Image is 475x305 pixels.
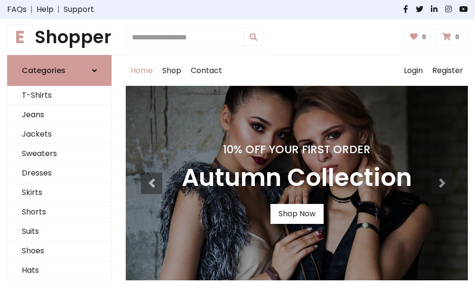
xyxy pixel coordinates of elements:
[182,164,412,193] h3: Autumn Collection
[7,55,112,86] a: Categories
[419,33,428,41] span: 0
[27,4,37,15] span: |
[158,55,186,86] a: Shop
[428,55,468,86] a: Register
[453,33,462,41] span: 0
[8,164,111,183] a: Dresses
[404,28,435,46] a: 0
[126,55,158,86] a: Home
[22,66,65,75] h6: Categories
[186,55,227,86] a: Contact
[37,4,54,15] a: Help
[7,24,33,50] span: E
[64,4,94,15] a: Support
[8,203,111,222] a: Shorts
[436,28,468,46] a: 0
[8,261,111,280] a: Hats
[8,105,111,125] a: Jeans
[182,143,412,156] h4: 10% Off Your First Order
[8,86,111,105] a: T-Shirts
[7,27,112,47] h1: Shopper
[7,4,27,15] a: FAQs
[54,4,64,15] span: |
[270,204,324,224] a: Shop Now
[399,55,428,86] a: Login
[8,144,111,164] a: Sweaters
[8,183,111,203] a: Skirts
[8,125,111,144] a: Jackets
[8,222,111,241] a: Suits
[7,27,112,47] a: EShopper
[8,241,111,261] a: Shoes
